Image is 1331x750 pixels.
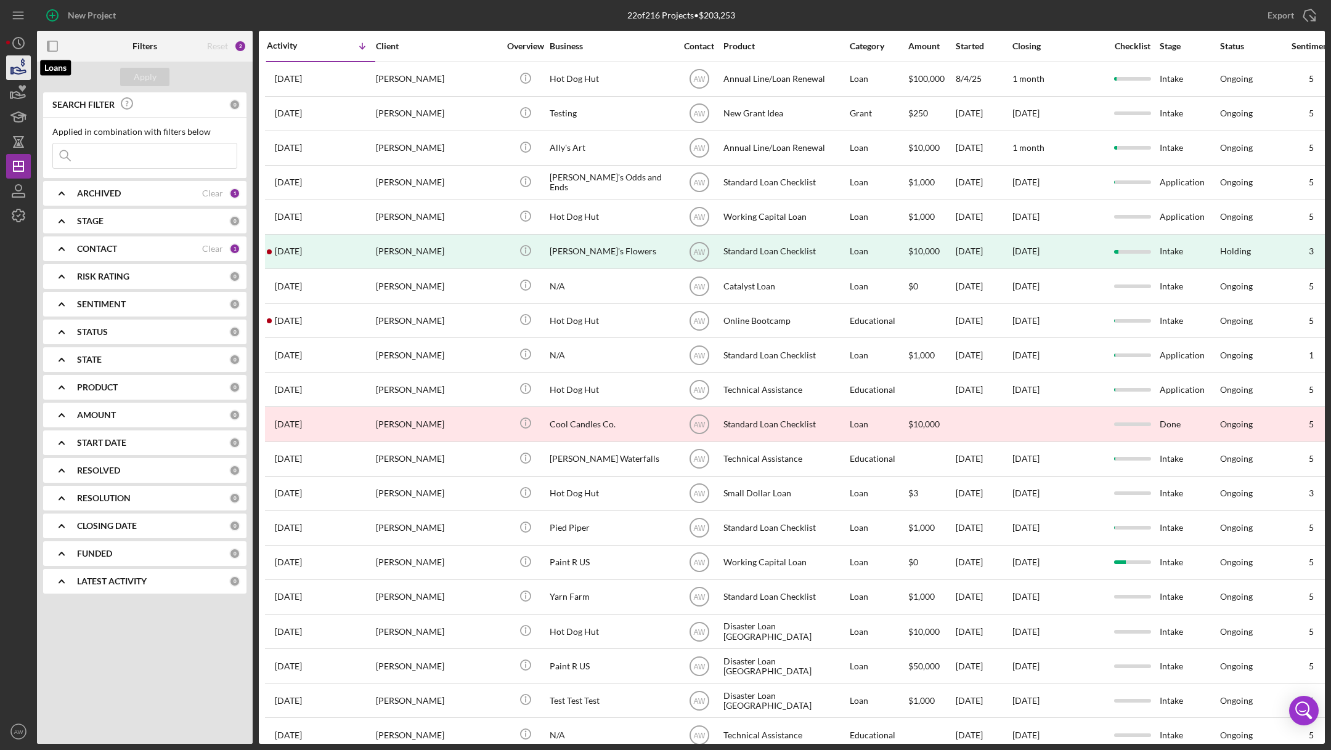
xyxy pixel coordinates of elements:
[14,728,23,735] text: AW
[77,244,117,254] b: CONTACT
[275,74,302,84] time: 2025-08-04 20:20
[229,243,240,254] div: 1
[723,512,847,544] div: Standard Loan Checklist
[693,385,706,394] text: AW
[850,443,907,475] div: Educational
[229,271,240,282] div: 0
[693,696,706,705] text: AW
[1220,454,1253,464] div: Ongoing
[1220,488,1253,498] div: Ongoing
[52,127,237,137] div: Applied in combination with filters below
[275,730,302,740] time: 2023-04-13 22:24
[956,546,1011,579] div: [DATE]
[1012,177,1040,187] time: [DATE]
[908,615,954,648] div: $10,000
[1220,385,1253,395] div: Ongoing
[723,97,847,130] div: New Grant Idea
[1160,546,1219,579] div: Intake
[6,719,31,744] button: AW
[550,684,673,717] div: Test Test Test
[723,373,847,406] div: Technical Assistance
[1012,350,1040,360] time: [DATE]
[693,558,706,567] text: AW
[1160,408,1219,440] div: Done
[376,201,499,233] div: [PERSON_NAME]
[1012,281,1040,291] time: [DATE]
[37,3,128,28] button: New Project
[956,304,1011,337] div: [DATE]
[1160,339,1219,371] div: Application
[376,443,499,475] div: [PERSON_NAME]
[275,523,302,533] time: 2024-04-12 15:20
[908,408,954,440] div: $10,000
[1220,557,1253,567] div: Ongoing
[275,627,302,637] time: 2023-11-28 16:44
[77,521,137,531] b: CLOSING DATE
[229,99,240,110] div: 0
[850,408,907,440] div: Loan
[1220,419,1253,429] div: Ongoing
[723,41,847,51] div: Product
[956,581,1011,613] div: [DATE]
[908,41,954,51] div: Amount
[693,731,706,740] text: AW
[1012,661,1040,671] time: [DATE]
[376,41,499,51] div: Client
[1160,166,1219,199] div: Application
[850,650,907,682] div: Loan
[202,188,223,198] div: Clear
[234,40,246,52] div: 2
[207,41,228,51] div: Reset
[376,166,499,199] div: [PERSON_NAME]
[68,3,116,28] div: New Project
[1160,63,1219,95] div: Intake
[1289,696,1319,725] div: Open Intercom Messenger
[908,166,954,199] div: $1,000
[376,97,499,130] div: [PERSON_NAME]
[229,382,240,393] div: 0
[1012,557,1040,567] time: [DATE]
[1220,143,1253,153] div: Ongoing
[908,63,954,95] div: $100,000
[77,327,108,337] b: STATUS
[275,281,302,291] time: 2025-04-08 18:45
[693,144,706,153] text: AW
[693,421,706,429] text: AW
[1220,350,1253,360] div: Ongoing
[275,488,302,498] time: 2024-05-29 23:11
[956,650,1011,682] div: [DATE]
[1220,696,1253,706] div: Ongoing
[77,216,104,226] b: STAGE
[850,615,907,648] div: Loan
[1160,443,1219,475] div: Intake
[550,443,673,475] div: [PERSON_NAME] Waterfalls
[550,512,673,544] div: Pied Piper
[693,593,706,602] text: AW
[850,41,907,51] div: Category
[229,299,240,310] div: 0
[1220,74,1253,84] div: Ongoing
[723,132,847,164] div: Annual Line/Loan Renewal
[267,41,321,50] div: Activity
[376,373,499,406] div: [PERSON_NAME]
[850,235,907,268] div: Loan
[376,615,499,648] div: [PERSON_NAME]
[1160,201,1219,233] div: Application
[956,373,1011,406] div: [DATE]
[1160,615,1219,648] div: Intake
[850,339,907,371] div: Loan
[550,304,673,337] div: Hot Dog Hut
[275,316,302,326] time: 2025-03-20 15:34
[723,201,847,233] div: Working Capital Loan
[77,438,126,448] b: START DATE
[908,97,954,130] div: $250
[850,546,907,579] div: Loan
[908,650,954,682] div: $50,000
[1160,512,1219,544] div: Intake
[850,201,907,233] div: Loan
[693,455,706,464] text: AW
[229,354,240,365] div: 0
[1012,142,1044,153] time: 1 month
[693,351,706,360] text: AW
[850,97,907,130] div: Grant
